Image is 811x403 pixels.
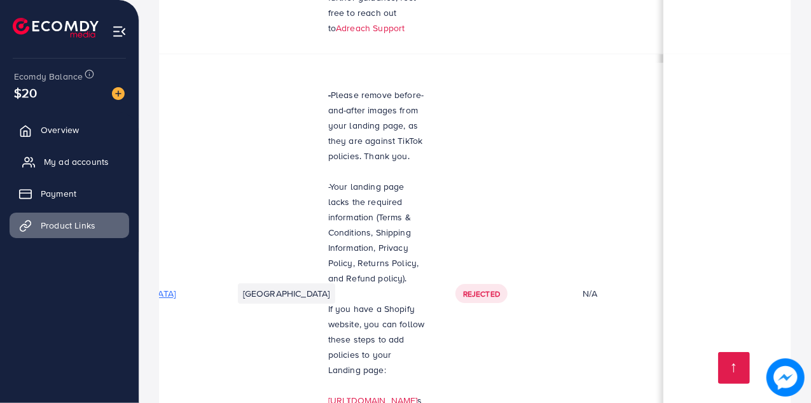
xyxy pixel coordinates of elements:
[13,18,99,38] img: logo
[10,117,129,143] a: Overview
[766,358,804,396] img: image
[44,155,109,168] span: My ad accounts
[14,83,37,102] span: $20
[238,283,335,304] li: [GEOGRAPHIC_DATA]
[583,287,672,300] div: N/A
[10,149,129,174] a: My ad accounts
[41,124,79,136] span: Overview
[14,70,83,83] span: Ecomdy Balance
[41,187,76,200] span: Payment
[463,288,500,299] span: Rejected
[336,22,405,34] a: Adreach Support
[328,301,425,378] p: If you have a Shopify website, you can follow these steps to add policies to your Landing page:
[112,87,125,100] img: image
[10,181,129,206] a: Payment
[10,213,129,238] a: Product Links
[328,179,425,286] p: -Your landing page lacks the required information (Terms & Conditions, Shipping Information, Priv...
[328,87,425,164] p: Please remove before-and-after images from your landing page, as they are against TikTok policies...
[328,88,331,101] strong: -
[41,219,95,232] span: Product Links
[112,24,127,39] img: menu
